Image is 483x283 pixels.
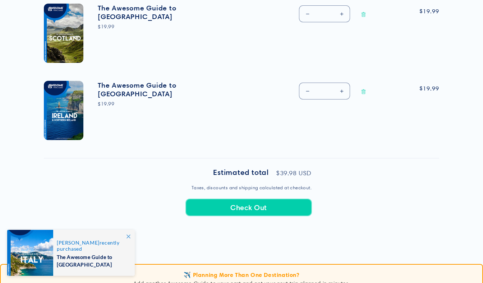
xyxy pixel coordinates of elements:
[410,7,439,16] span: $19.99
[57,252,127,268] span: The Awesome Guide to [GEOGRAPHIC_DATA]
[98,81,206,98] a: The Awesome Guide to [GEOGRAPHIC_DATA]
[186,219,312,239] iframe: PayPal-paypal
[276,170,312,176] p: $39.98 USD
[410,84,439,93] span: $19.99
[357,83,370,101] a: Remove The Awesome Guide to Ireland
[316,5,333,22] input: Quantity for The Awesome Guide to Scotland
[186,199,312,216] button: Check Out
[98,23,206,31] div: $19.99
[184,271,299,278] span: ✈️ Planning More Than One Destination?
[316,83,333,99] input: Quantity for The Awesome Guide to Ireland
[98,100,206,108] div: $19.99
[186,184,312,191] small: Taxes, discounts and shipping calculated at checkout.
[357,5,370,24] a: Remove The Awesome Guide to Scotland
[57,240,127,252] span: recently purchased
[213,169,269,176] h2: Estimated total
[57,240,100,246] span: [PERSON_NAME]
[98,4,206,21] a: The Awesome Guide to [GEOGRAPHIC_DATA]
